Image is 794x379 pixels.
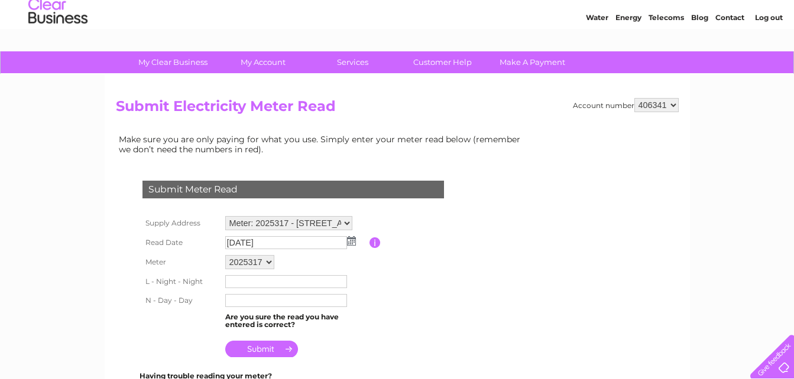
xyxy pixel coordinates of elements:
td: Make sure you are only paying for what you use. Simply enter your meter read below (remember we d... [116,132,530,156]
div: Submit Meter Read [142,181,444,198]
a: My Clear Business [124,51,222,73]
input: Information [370,237,381,248]
a: Water [586,50,608,59]
a: Blog [691,50,708,59]
th: N - Day - Day [140,291,222,310]
a: My Account [214,51,312,73]
a: Telecoms [649,50,684,59]
th: Read Date [140,233,222,252]
h2: Submit Electricity Meter Read [116,98,679,120]
input: Submit [225,341,298,357]
a: Services [304,51,401,73]
a: Customer Help [394,51,491,73]
div: Account number [573,98,679,112]
th: Meter [140,252,222,272]
img: ... [347,236,356,246]
a: 0333 014 3131 [571,6,653,21]
img: logo.png [28,31,88,67]
a: Contact [715,50,744,59]
a: Energy [615,50,641,59]
th: L - Night - Night [140,272,222,291]
a: Make A Payment [484,51,581,73]
a: Log out [755,50,783,59]
td: Are you sure the read you have entered is correct? [222,310,370,332]
div: Clear Business is a trading name of Verastar Limited (registered in [GEOGRAPHIC_DATA] No. 3667643... [118,6,677,57]
th: Supply Address [140,213,222,233]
